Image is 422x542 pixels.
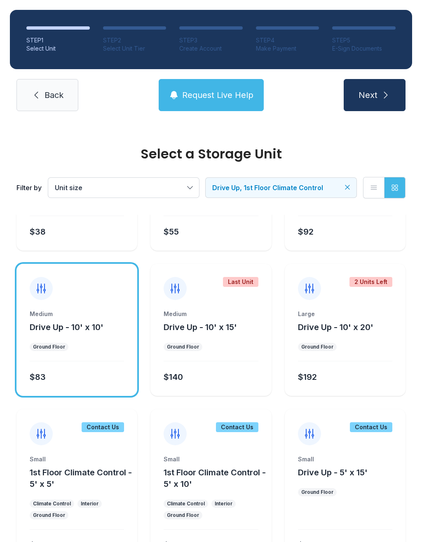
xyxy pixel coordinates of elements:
div: E-Sign Documents [332,44,396,53]
span: Drive Up - 10' x 20' [298,322,373,332]
span: Drive Up - 5' x 15' [298,468,368,477]
div: Make Payment [256,44,319,53]
span: 1st Floor Climate Control - 5' x 5' [30,468,132,489]
span: Back [45,89,63,101]
span: Unit size [55,184,82,192]
span: Drive Up - 10' x 15' [164,322,237,332]
div: Medium [30,310,124,318]
div: Contact Us [350,422,392,432]
span: Drive Up, 1st Floor Climate Control [212,184,323,192]
div: Create Account [179,44,243,53]
button: Drive Up - 5' x 15' [298,467,368,478]
div: Small [164,455,258,463]
button: Drive Up - 10' x 10' [30,321,103,333]
div: Filter by [16,183,42,193]
div: Select Unit [26,44,90,53]
button: Drive Up - 10' x 15' [164,321,237,333]
div: $83 [30,371,46,383]
div: Climate Control [33,500,71,507]
div: Last Unit [223,277,258,287]
div: STEP 4 [256,36,319,44]
div: $38 [30,226,46,237]
div: STEP 1 [26,36,90,44]
button: Clear filters [343,183,352,191]
div: Contact Us [216,422,258,432]
div: $140 [164,371,183,383]
div: Ground Floor [167,344,199,350]
div: STEP 2 [103,36,166,44]
div: Interior [81,500,98,507]
div: Ground Floor [33,512,65,519]
div: $192 [298,371,317,383]
button: Unit size [48,178,199,198]
div: STEP 3 [179,36,243,44]
div: Contact Us [82,422,124,432]
div: $92 [298,226,314,237]
button: Drive Up, 1st Floor Climate Control [206,178,356,198]
div: Climate Control [167,500,205,507]
div: Select Unit Tier [103,44,166,53]
div: Large [298,310,392,318]
div: 2 Units Left [349,277,392,287]
div: STEP 5 [332,36,396,44]
div: Interior [215,500,232,507]
span: Drive Up - 10' x 10' [30,322,103,332]
div: Ground Floor [301,344,333,350]
button: 1st Floor Climate Control - 5' x 10' [164,467,268,490]
span: 1st Floor Climate Control - 5' x 10' [164,468,266,489]
button: 1st Floor Climate Control - 5' x 5' [30,467,134,490]
span: Next [359,89,377,101]
div: Medium [164,310,258,318]
div: Ground Floor [33,344,65,350]
div: $55 [164,226,179,237]
div: Small [30,455,124,463]
span: Request Live Help [182,89,253,101]
div: Select a Storage Unit [16,147,406,161]
div: Ground Floor [167,512,199,519]
div: Ground Floor [301,489,333,495]
button: Drive Up - 10' x 20' [298,321,373,333]
div: Small [298,455,392,463]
